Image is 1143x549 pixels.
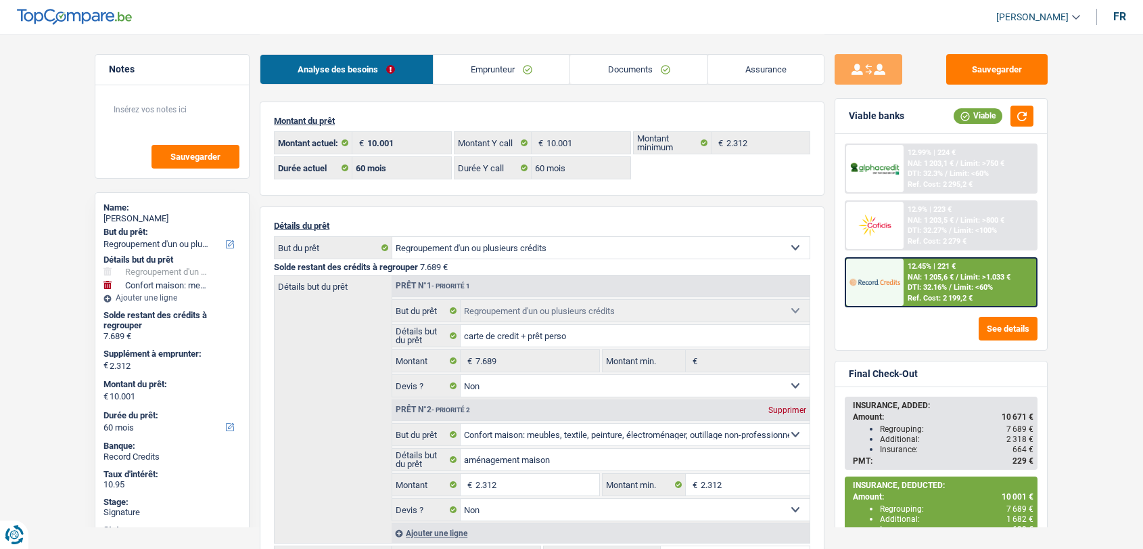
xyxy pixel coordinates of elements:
label: But du prêt [392,300,461,322]
div: Regrouping: [880,504,1033,514]
span: Limit: >750 € [960,159,1004,168]
label: Détails but du prêt [392,449,461,470]
span: - Priorité 2 [431,406,470,414]
label: Montant Y call [454,132,532,154]
img: Record Credits [849,269,900,294]
div: 12.9% | 223 € [908,205,952,214]
div: Viable [954,108,1002,123]
div: 10.95 [103,479,241,490]
div: Viable banks [849,110,904,122]
span: € [352,132,367,154]
label: Détails but du prêt [275,276,392,291]
img: Cofidis [849,213,900,238]
div: Ref. Cost: 2 199,2 € [908,294,973,303]
a: Analyse des besoins [260,55,433,84]
div: Ref. Cost: 2 295,2 € [908,180,973,189]
span: 7 689 € [1006,424,1033,434]
span: 2 318 € [1006,435,1033,444]
div: [PERSON_NAME] [103,213,241,224]
label: Montant du prêt: [103,379,238,390]
span: DTI: 32.3% [908,169,943,178]
span: Limit: >1.033 € [960,273,1010,282]
div: Ref. Cost: 2 279 € [908,237,966,246]
span: / [956,159,958,168]
span: 10 001 € [1002,492,1033,502]
label: Durée actuel [275,157,352,179]
a: Documents [570,55,707,84]
div: Taux d'intérêt: [103,469,241,480]
a: Emprunteur [434,55,570,84]
img: AlphaCredit [849,161,900,177]
span: 1 682 € [1006,514,1033,524]
div: Prêt n°2 [392,405,473,414]
div: Insurance: [880,445,1033,454]
span: NAI: 1 203,5 € [908,216,954,225]
span: Solde restant des crédits à regrouper [274,262,418,272]
button: Sauvegarder [151,145,239,169]
div: PMT: [853,456,1033,466]
span: 229 € [1012,456,1033,466]
span: DTI: 32.27% [908,226,947,235]
div: Regrouping: [880,424,1033,434]
label: Montant minimum [634,132,712,154]
span: € [103,360,108,371]
span: / [949,283,952,292]
label: But du prêt [275,237,392,259]
label: Détails but du prêt [392,325,461,347]
span: € [103,391,108,402]
div: Stage: [103,497,241,508]
span: / [949,226,952,235]
span: € [461,474,475,496]
div: INSURANCE, ADDED: [853,401,1033,410]
span: 630 € [1012,525,1033,534]
div: 12.99% | 224 € [908,148,956,157]
div: 12.45% | 221 € [908,262,956,271]
span: 664 € [1012,445,1033,454]
div: Name: [103,202,241,213]
div: Additional: [880,514,1033,524]
span: - Priorité 1 [431,282,470,290]
span: Sauvegarder [170,152,220,161]
div: Prêt n°1 [392,282,473,290]
div: Insurance: [880,525,1033,534]
div: INSURANCE, DEDUCTED: [853,481,1033,490]
div: Détails but du prêt [103,255,241,265]
p: Montant du prêt [274,116,810,126]
p: Détails du prêt [274,221,810,231]
label: Montant min. [603,474,685,496]
span: Limit: <100% [954,226,997,235]
label: But du prêt: [103,227,238,238]
label: Montant actuel: [275,132,352,154]
button: See details [979,317,1037,341]
span: DTI: 32.16% [908,283,947,292]
label: Supplément à emprunter: [103,349,238,359]
span: 10 671 € [1002,412,1033,422]
label: Devis ? [392,499,461,521]
div: Banque: [103,441,241,452]
div: fr [1113,10,1126,23]
label: Durée du prêt: [103,410,238,421]
label: Montant [392,350,461,372]
div: Final Check-Out [849,368,918,380]
div: Signature [103,507,241,518]
div: 7.689 € [103,331,241,342]
span: 7 689 € [1006,504,1033,514]
div: Amount: [853,492,1033,502]
div: Ajouter une ligne [103,293,241,303]
div: Amount: [853,412,1033,422]
span: € [686,350,701,372]
div: Status: [103,525,241,535]
a: [PERSON_NAME] [985,6,1080,28]
span: € [461,350,475,372]
span: / [956,273,958,282]
a: Assurance [708,55,824,84]
div: Record Credits [103,452,241,462]
span: [PERSON_NAME] [996,12,1069,23]
span: Limit: <60% [950,169,989,178]
span: NAI: 1 205,6 € [908,273,954,282]
span: / [956,216,958,225]
button: Sauvegarder [946,54,1048,85]
div: Supprimer [765,406,810,414]
label: Montant [392,474,461,496]
div: Ajouter une ligne [392,523,810,543]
